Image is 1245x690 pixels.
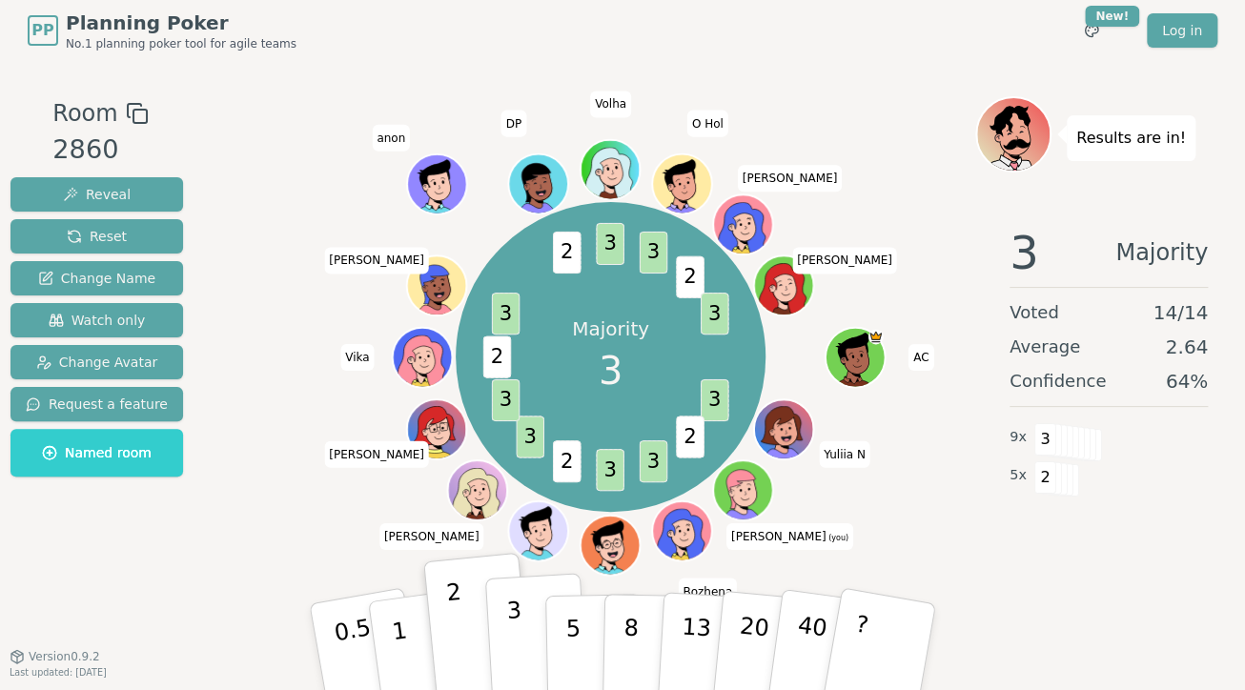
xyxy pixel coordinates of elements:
[1010,368,1106,395] span: Confidence
[640,440,667,482] span: 3
[677,256,704,298] span: 2
[10,429,183,477] button: Named room
[10,219,183,254] button: Reset
[49,311,146,330] span: Watch only
[445,578,470,682] p: 2
[501,110,526,136] span: Click to change your name
[701,379,728,421] span: 3
[492,379,520,421] span: 3
[340,344,374,371] span: Click to change your name
[701,293,728,335] span: 3
[52,96,117,131] span: Room
[483,336,511,378] span: 2
[1010,465,1027,486] span: 5 x
[492,293,520,335] span: 3
[1147,13,1217,48] a: Log in
[1010,334,1080,360] span: Average
[1010,427,1027,448] span: 9 x
[38,269,155,288] span: Change Name
[677,416,704,457] span: 2
[553,440,581,482] span: 2
[10,667,107,678] span: Last updated: [DATE]
[599,342,622,399] span: 3
[31,19,53,42] span: PP
[687,110,728,136] span: Click to change your name
[868,329,884,344] span: AC is the host
[1115,230,1208,275] span: Majority
[36,353,158,372] span: Change Avatar
[517,416,544,457] span: 3
[678,578,737,604] span: Click to change your name
[1034,461,1056,494] span: 2
[597,223,624,265] span: 3
[324,440,429,467] span: Click to change your name
[597,449,624,491] span: 3
[372,124,410,151] span: Click to change your name
[553,232,581,274] span: 2
[10,177,183,212] button: Reveal
[1034,423,1056,456] span: 3
[66,36,296,51] span: No.1 planning poker tool for agile teams
[1085,6,1139,27] div: New!
[10,303,183,337] button: Watch only
[737,165,842,192] span: Click to change your name
[28,10,296,51] a: PPPlanning PokerNo.1 planning poker tool for agile teams
[792,247,897,274] span: Click to change your name
[66,10,296,36] span: Planning Poker
[640,232,667,274] span: 3
[10,261,183,295] button: Change Name
[819,440,870,467] span: Click to change your name
[29,649,100,664] span: Version 0.9.2
[1166,368,1208,395] span: 64 %
[1153,299,1208,326] span: 14 / 14
[10,345,183,379] button: Change Avatar
[324,247,429,274] span: Click to change your name
[726,523,853,550] span: Click to change your name
[42,443,152,462] span: Named room
[1076,125,1186,152] p: Results are in!
[10,387,183,421] button: Request a feature
[26,395,168,414] span: Request a feature
[715,462,771,518] button: Click to change your avatar
[1165,334,1208,360] span: 2.64
[826,534,848,542] span: (you)
[1074,13,1109,48] button: New!
[52,131,148,170] div: 2860
[590,91,631,117] span: Click to change your name
[67,227,127,246] span: Reset
[1010,299,1059,326] span: Voted
[10,649,100,664] button: Version0.9.2
[572,315,649,342] p: Majority
[379,523,484,550] span: Click to change your name
[1010,230,1039,275] span: 3
[908,344,933,371] span: Click to change your name
[63,185,131,204] span: Reveal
